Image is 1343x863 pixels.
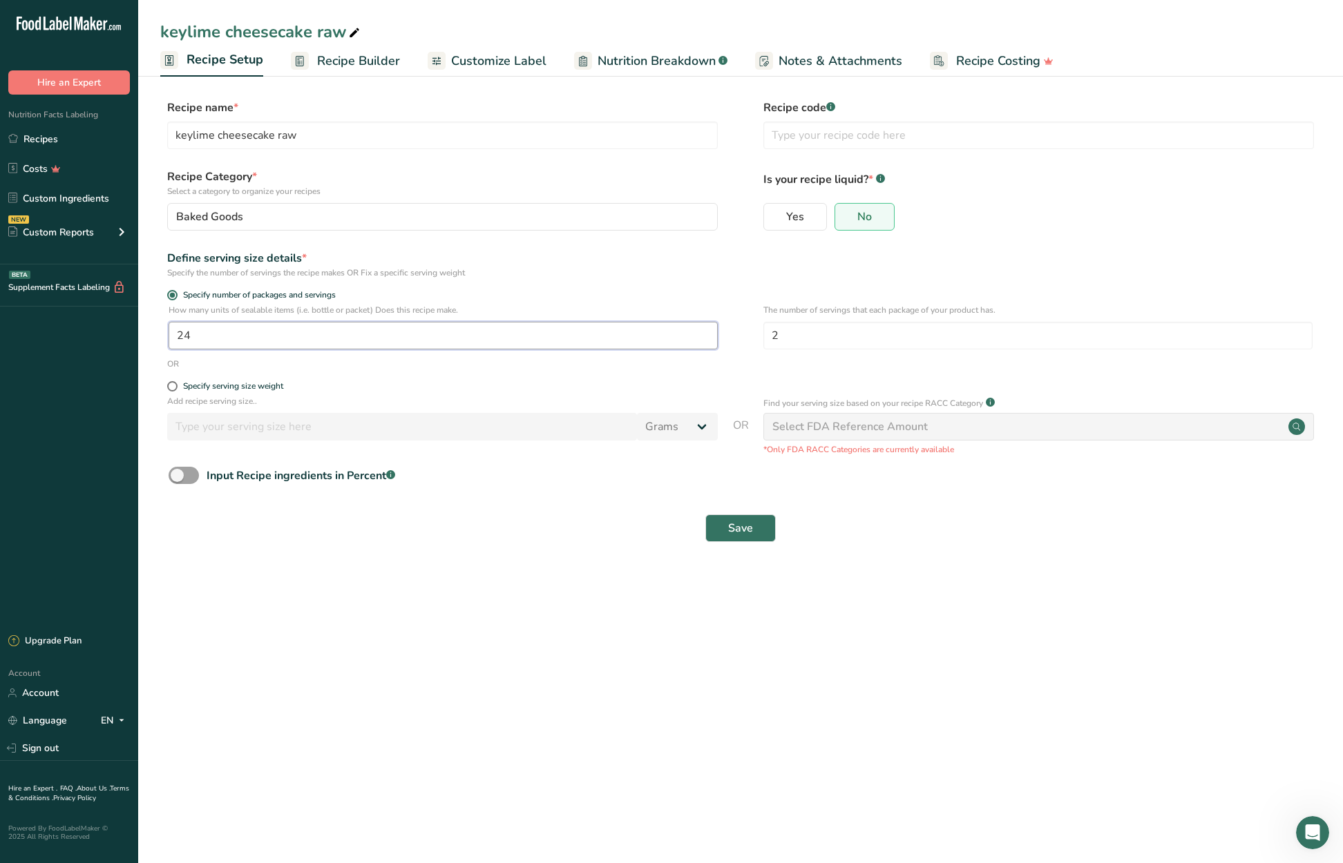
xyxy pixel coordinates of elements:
span: OR [733,417,749,456]
span: Specify number of packages and servings [178,290,336,300]
a: Privacy Policy [53,793,96,803]
input: Type your recipe code here [763,122,1314,149]
p: Select a category to organize your recipes [167,185,718,197]
label: Recipe Category [167,168,718,197]
span: Recipe Costing [956,52,1040,70]
div: Specify the number of servings the recipe makes OR Fix a specific serving weight [167,266,718,279]
a: Terms & Conditions . [8,784,129,803]
div: Specify serving size weight [183,381,283,391]
div: BETA [9,271,30,279]
span: Recipe Builder [317,52,400,70]
div: NEW [8,215,29,224]
a: Customize Label [428,46,546,77]
div: Select FDA Reference Amount [772,418,928,435]
span: Baked Goods [176,209,243,225]
div: EN [101,712,130,729]
a: Nutrition Breakdown [574,46,727,77]
button: Baked Goods [167,203,718,231]
p: Find your serving size based on your recipe RACC Category [763,397,983,409]
input: Type your serving size here [167,413,637,440]
span: Nutrition Breakdown [598,52,716,70]
div: Input Recipe ingredients in Percent [207,467,395,484]
div: Define serving size details [167,250,718,266]
span: Customize Label [451,52,546,70]
label: Recipe name [167,99,718,116]
div: Custom Reports [8,225,94,240]
a: Recipe Setup [160,44,263,77]
a: Hire an Expert . [8,784,57,793]
iframe: Intercom live chat [1296,816,1329,849]
a: Recipe Builder [291,46,400,77]
button: Hire an Expert [8,70,130,95]
span: Save [728,520,753,536]
span: No [857,210,872,224]
a: Recipe Costing [930,46,1054,77]
p: How many units of sealable items (i.e. bottle or packet) Does this recipe make. [169,304,718,316]
div: Powered By FoodLabelMaker © 2025 All Rights Reserved [8,824,130,841]
a: About Us . [77,784,110,793]
p: The number of servings that each package of your product has. [763,304,1313,316]
p: Is your recipe liquid? [763,168,1314,188]
button: Save [705,514,776,542]
p: *Only FDA RACC Categories are currently available [763,443,1314,456]
div: OR [167,358,179,370]
span: Yes [786,210,804,224]
span: Notes & Attachments [779,52,902,70]
a: Language [8,708,67,733]
div: Upgrade Plan [8,634,82,648]
span: Recipe Setup [187,50,263,69]
a: Notes & Attachments [755,46,902,77]
p: Add recipe serving size.. [167,395,718,407]
a: FAQ . [60,784,77,793]
label: Recipe code [763,99,1314,116]
div: keylime cheesecake raw [160,19,363,44]
input: Type your recipe name here [167,122,718,149]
